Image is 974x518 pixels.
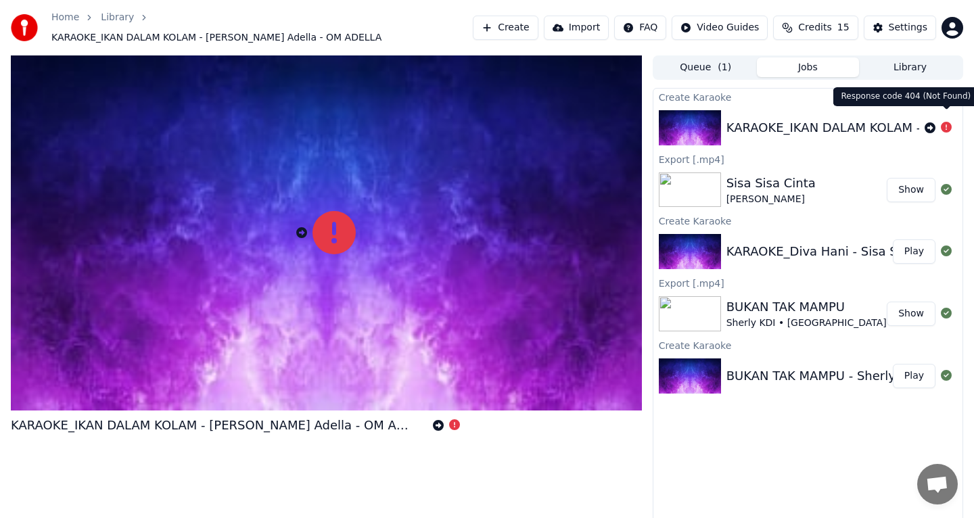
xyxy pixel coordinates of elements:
[887,178,935,202] button: Show
[653,275,963,291] div: Export [.mp4]
[757,57,859,77] button: Jobs
[837,21,850,34] span: 15
[653,337,963,353] div: Create Karaoke
[473,16,538,40] button: Create
[726,174,816,193] div: Sisa Sisa Cinta
[11,14,38,41] img: youka
[672,16,768,40] button: Video Guides
[889,21,927,34] div: Settings
[653,89,963,105] div: Create Karaoke
[51,11,79,24] a: Home
[864,16,936,40] button: Settings
[726,193,816,206] div: [PERSON_NAME]
[893,239,935,264] button: Play
[544,16,609,40] button: Import
[893,364,935,388] button: Play
[653,151,963,167] div: Export [.mp4]
[614,16,666,40] button: FAQ
[859,57,961,77] button: Library
[718,61,731,74] span: ( 1 )
[917,464,958,504] a: Obrolan terbuka
[798,21,831,34] span: Credits
[653,212,963,229] div: Create Karaoke
[11,416,417,435] div: KARAOKE_IKAN DALAM KOLAM - [PERSON_NAME] Adella - OM ADELLA
[51,31,381,45] span: KARAOKE_IKAN DALAM KOLAM - [PERSON_NAME] Adella - OM ADELLA
[773,16,858,40] button: Credits15
[887,302,935,326] button: Show
[655,57,757,77] button: Queue
[51,11,473,45] nav: breadcrumb
[101,11,134,24] a: Library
